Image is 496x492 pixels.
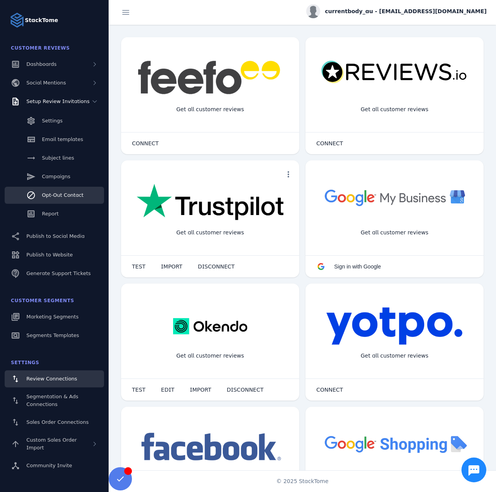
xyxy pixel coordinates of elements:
div: Get all customer reviews [354,222,435,243]
img: facebook.png [137,430,284,464]
span: Subject lines [42,155,74,161]
a: Segmentation & Ads Connections [5,389,104,412]
img: profile.jpg [306,4,320,18]
button: EDIT [153,382,182,397]
span: Sales Order Connections [26,419,88,425]
span: CONNECT [132,141,159,146]
span: Social Mentions [26,80,66,86]
strong: StackTome [25,16,58,24]
span: CONNECT [316,141,343,146]
img: trustpilot.png [137,184,284,222]
span: Settings [11,360,39,365]
span: Segmentation & Ads Connections [26,394,78,407]
a: Generate Support Tickets [5,265,104,282]
a: Publish to Social Media [5,228,104,245]
button: TEST [124,259,153,274]
img: Logo image [9,12,25,28]
span: Community Invite [26,463,72,468]
span: DISCONNECT [198,264,235,269]
span: Customer Reviews [11,45,70,51]
a: Community Invite [5,457,104,474]
span: Segments Templates [26,332,79,338]
a: Opt-Out Contact [5,187,104,204]
span: Email templates [42,136,83,142]
div: Get all customer reviews [354,99,435,120]
div: Get all customer reviews [170,99,250,120]
div: Get all customer reviews [354,346,435,366]
button: CONNECT [309,136,351,151]
a: Email templates [5,131,104,148]
button: currentbody_au - [EMAIL_ADDRESS][DOMAIN_NAME] [306,4,487,18]
span: TEST [132,264,146,269]
a: Publish to Website [5,246,104,263]
span: IMPORT [190,387,211,392]
span: Setup Review Invitations [26,98,90,104]
a: Review Connections [5,370,104,387]
span: IMPORT [161,264,182,269]
button: Sign in with Google [309,259,389,274]
span: CONNECT [316,387,343,392]
span: EDIT [161,387,174,392]
button: IMPORT [153,259,190,274]
button: DISCONNECT [190,259,243,274]
span: Sign in with Google [334,263,381,270]
a: Campaigns [5,168,104,185]
img: reviewsio.svg [321,60,468,84]
img: googleshopping.png [321,430,468,458]
img: feefo.png [137,60,284,95]
img: yotpo.png [326,307,463,346]
button: CONNECT [309,382,351,397]
span: TEST [132,387,146,392]
span: Settings [42,118,62,124]
img: googlebusiness.png [321,184,468,211]
a: Report [5,205,104,222]
a: Settings [5,112,104,129]
span: © 2025 StackTome [276,477,329,485]
span: Custom Sales Order Import [26,437,77,451]
img: okendo.webp [173,307,247,346]
span: Publish to Social Media [26,233,85,239]
div: Import Products from Google [349,469,440,489]
span: Report [42,211,59,217]
span: Publish to Website [26,252,73,258]
button: more [281,167,296,182]
span: Dashboards [26,61,57,67]
button: IMPORT [182,382,219,397]
span: currentbody_au - [EMAIL_ADDRESS][DOMAIN_NAME] [325,7,487,15]
a: Segments Templates [5,327,104,344]
span: Generate Support Tickets [26,270,91,276]
span: DISCONNECT [227,387,264,392]
div: Get all customer reviews [170,346,250,366]
button: TEST [124,382,153,397]
a: Sales Order Connections [5,414,104,431]
span: Customer Segments [11,298,74,303]
a: Marketing Segments [5,308,104,325]
span: Opt-Out Contact [42,192,83,198]
span: Marketing Segments [26,314,78,320]
span: Review Connections [26,376,77,382]
div: Get all customer reviews [170,222,250,243]
a: Subject lines [5,150,104,167]
button: DISCONNECT [219,382,271,397]
span: Campaigns [42,174,70,179]
button: CONNECT [124,136,166,151]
